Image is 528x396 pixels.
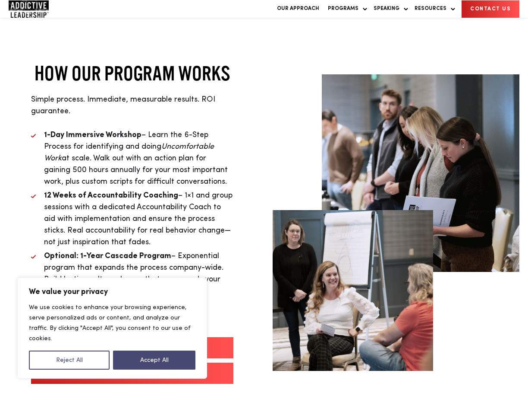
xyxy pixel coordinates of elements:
[29,287,195,297] p: We value your privacy
[44,154,228,185] span: at scale. Walk out with an action plan for gaining 500 hours annually for your most important wor...
[44,192,233,246] span: – 1×1 and group sessions with a dedicated Accountability Coach to aid with implementation and ens...
[29,351,110,370] button: Reject All
[113,351,195,370] button: Accept All
[44,192,178,199] b: 12 Weeks of Accountability Coaching
[44,252,171,260] b: Optional: 1-Year Cascade Program
[9,0,60,18] a: Home
[31,96,215,115] span: Simple process. Immediate, measurable results. ROI guarantee.
[44,131,141,139] b: 1-Day Immersive Workshop
[31,250,233,297] li: – Exponential program that expands the process company-wide. Build lasting culture change that co...
[29,302,195,344] p: We use cookies to enhance your browsing experience, serve personalized ads or content, and analyz...
[31,61,233,85] h2: HOW OUR PROGRAM WORKS
[9,0,49,18] img: Company Logo
[17,278,207,379] div: We value your privacy
[462,0,519,18] a: CONTACT US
